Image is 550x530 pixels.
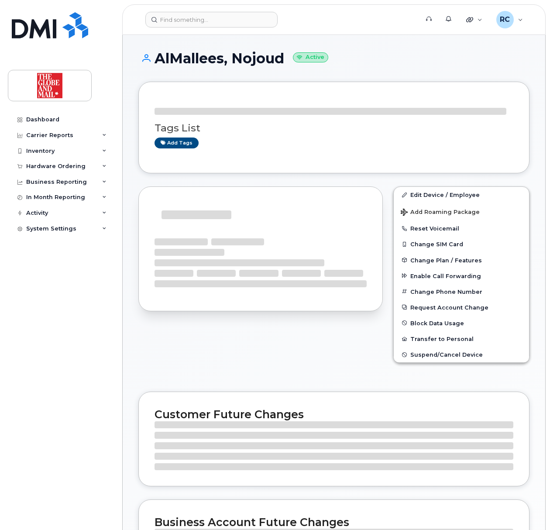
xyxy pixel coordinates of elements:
button: Block Data Usage [394,315,529,331]
span: Change Plan / Features [410,257,482,263]
button: Change SIM Card [394,236,529,252]
span: Suspend/Cancel Device [410,351,483,358]
span: Add Roaming Package [401,209,480,217]
button: Suspend/Cancel Device [394,347,529,362]
a: Add tags [155,138,199,148]
button: Add Roaming Package [394,203,529,220]
h1: AlMallees, Nojoud [138,51,529,66]
button: Change Phone Number [394,284,529,299]
small: Active [293,52,328,62]
button: Enable Call Forwarding [394,268,529,284]
a: Edit Device / Employee [394,187,529,203]
h3: Tags List [155,123,513,134]
span: Enable Call Forwarding [410,272,481,279]
button: Change Plan / Features [394,252,529,268]
button: Request Account Change [394,299,529,315]
h2: Customer Future Changes [155,408,513,421]
button: Transfer to Personal [394,331,529,347]
h2: Business Account Future Changes [155,516,513,529]
button: Reset Voicemail [394,220,529,236]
